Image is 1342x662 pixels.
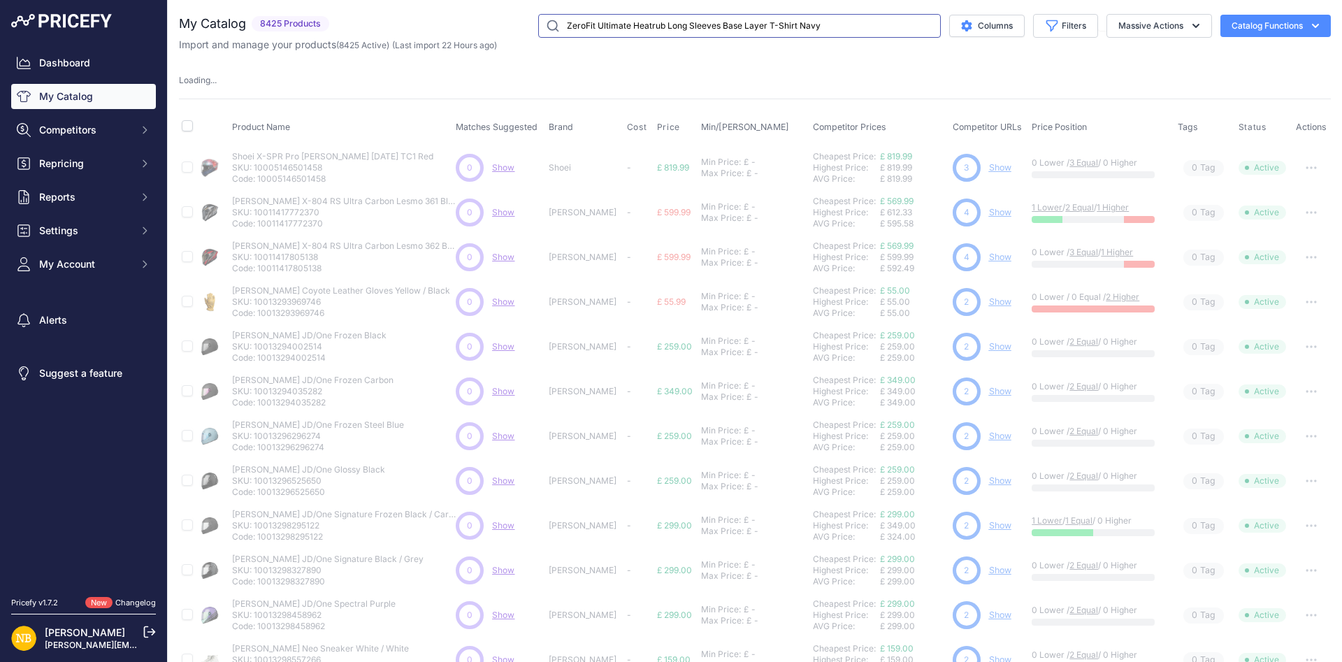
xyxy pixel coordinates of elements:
[179,14,246,34] h2: My Catalog
[880,375,916,385] a: £ 349.00
[813,341,880,352] div: Highest Price:
[880,308,947,319] div: £ 55.00
[232,296,450,308] p: SKU: 10013293969746
[657,252,691,262] span: £ 599.99
[627,162,631,173] span: -
[1032,470,1163,482] p: 0 Lower / / 0 Higher
[232,431,404,442] p: SKU: 10013296296274
[744,157,749,168] div: £
[749,425,756,436] div: -
[657,122,683,133] button: Price
[880,598,915,609] a: £ 299.00
[492,207,514,217] span: Show
[880,330,915,340] a: £ 259.00
[813,442,880,453] div: AVG Price:
[1065,202,1094,213] a: 2 Equal
[492,252,514,262] a: Show
[467,161,472,174] span: 0
[813,375,876,385] a: Cheapest Price:
[1097,202,1129,213] a: 1 Higher
[701,436,744,447] div: Max Price:
[252,16,329,32] span: 8425 Products
[336,40,389,50] span: ( )
[45,640,260,650] a: [PERSON_NAME][EMAIL_ADDRESS][DOMAIN_NAME]
[880,207,912,217] span: £ 612.33
[751,168,758,179] div: -
[549,341,621,352] p: [PERSON_NAME]
[549,296,621,308] p: [PERSON_NAME]
[232,352,387,364] p: Code: 10013294002514
[11,50,156,580] nav: Sidebar
[701,201,741,213] div: Min Price:
[492,520,514,531] a: Show
[627,252,631,262] span: -
[232,475,385,487] p: SKU: 10013296525650
[1065,515,1092,526] a: 1 Equal
[701,257,744,268] div: Max Price:
[813,643,876,654] a: Cheapest Price:
[880,252,914,262] span: £ 599.99
[746,436,751,447] div: £
[39,257,131,271] span: My Account
[627,475,631,486] span: -
[627,341,631,352] span: -
[813,419,876,430] a: Cheapest Price:
[964,161,969,174] span: 3
[1032,515,1062,526] a: 1 Lower
[657,431,692,441] span: £ 259.00
[746,302,751,313] div: £
[746,481,751,492] div: £
[701,481,744,492] div: Max Price:
[813,285,876,296] a: Cheapest Price:
[1183,339,1224,355] span: Tag
[880,173,947,185] div: £ 819.99
[11,252,156,277] button: My Account
[880,285,910,296] a: £ 55.00
[492,386,514,396] a: Show
[549,475,621,487] p: [PERSON_NAME]
[1069,560,1098,570] a: 2 Equal
[11,308,156,333] a: Alerts
[1032,426,1163,437] p: 0 Lower / / 0 Higher
[880,554,915,564] a: £ 299.00
[39,190,131,204] span: Reports
[232,285,450,296] p: [PERSON_NAME] Coyote Leather Gloves Yellow / Black
[11,185,156,210] button: Reports
[964,430,969,442] span: 2
[1183,250,1224,266] span: Tag
[11,218,156,243] button: Settings
[813,509,876,519] a: Cheapest Price:
[45,626,125,638] a: [PERSON_NAME]
[880,151,912,161] a: £ 819.99
[1239,384,1286,398] span: Active
[1192,340,1197,354] span: 0
[492,162,514,173] span: Show
[1239,161,1286,175] span: Active
[627,431,631,441] span: -
[813,386,880,397] div: Highest Price:
[232,386,394,397] p: SKU: 10013294035282
[1183,473,1224,489] span: Tag
[813,122,886,132] span: Competitor Prices
[751,257,758,268] div: -
[880,296,910,307] span: £ 55.00
[1032,247,1163,258] p: 0 Lower / /
[232,341,387,352] p: SKU: 10013294002514
[964,340,969,353] span: 2
[744,336,749,347] div: £
[989,341,1011,352] a: Show
[232,509,456,520] p: [PERSON_NAME] JD/One Signature Frozen Black / Carbon
[989,565,1011,575] a: Show
[880,386,916,396] span: £ 349.00
[880,196,914,206] a: £ 569.99
[1069,157,1098,168] a: 3 Equal
[813,296,880,308] div: Highest Price:
[989,610,1011,620] a: Show
[1239,429,1286,443] span: Active
[11,117,156,143] button: Competitors
[701,470,741,481] div: Min Price:
[1069,605,1098,615] a: 2 Equal
[467,475,472,487] span: 0
[1069,247,1098,257] a: 3 Equal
